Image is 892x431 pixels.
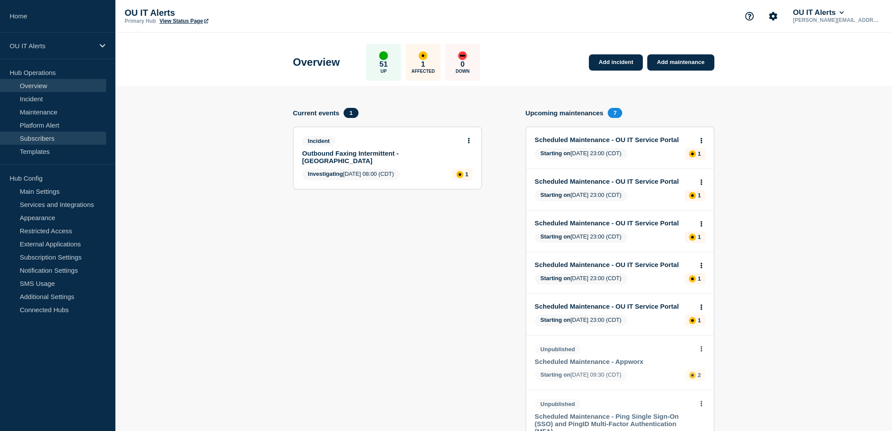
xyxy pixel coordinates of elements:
[589,54,643,71] a: Add incident
[125,8,300,18] p: OU IT Alerts
[541,150,571,157] span: Starting on
[379,51,388,60] div: up
[526,109,604,117] h4: Upcoming maintenances
[419,51,427,60] div: affected
[308,171,343,177] span: Investigating
[698,275,701,282] p: 1
[791,8,845,17] button: OU IT Alerts
[535,190,627,201] span: [DATE] 23:00 (CDT)
[125,18,156,24] p: Primary Hub
[647,54,714,71] a: Add maintenance
[698,372,701,378] p: 2
[380,60,388,69] p: 51
[541,192,571,198] span: Starting on
[10,42,94,50] p: OU IT Alerts
[689,275,696,282] div: affected
[461,60,465,69] p: 0
[689,192,696,199] div: affected
[541,317,571,323] span: Starting on
[764,7,782,25] button: Account settings
[421,60,425,69] p: 1
[698,192,701,199] p: 1
[159,18,208,24] a: View Status Page
[535,148,627,160] span: [DATE] 23:00 (CDT)
[541,233,571,240] span: Starting on
[689,234,696,241] div: affected
[535,358,693,365] a: Scheduled Maintenance - Appworx
[293,56,340,68] h1: Overview
[535,303,693,310] a: Scheduled Maintenance - OU IT Service Portal
[302,150,461,164] a: Outbound Faxing Intermittent - [GEOGRAPHIC_DATA]
[535,399,581,409] span: Unpublished
[698,150,701,157] p: 1
[458,51,467,60] div: down
[465,171,468,178] p: 1
[698,234,701,240] p: 1
[535,344,581,354] span: Unpublished
[535,315,627,326] span: [DATE] 23:00 (CDT)
[455,69,469,74] p: Down
[535,232,627,243] span: [DATE] 23:00 (CDT)
[535,136,693,143] a: Scheduled Maintenance - OU IT Service Portal
[689,317,696,324] div: affected
[535,219,693,227] a: Scheduled Maintenance - OU IT Service Portal
[740,7,759,25] button: Support
[541,275,571,281] span: Starting on
[380,69,387,74] p: Up
[456,171,463,178] div: affected
[698,317,701,324] p: 1
[791,17,882,23] p: [PERSON_NAME][EMAIL_ADDRESS][DOMAIN_NAME]
[535,261,693,268] a: Scheduled Maintenance - OU IT Service Portal
[293,109,340,117] h4: Current events
[302,136,336,146] span: Incident
[689,372,696,379] div: affected
[541,371,571,378] span: Starting on
[535,273,627,285] span: [DATE] 23:00 (CDT)
[344,108,358,118] span: 1
[689,150,696,157] div: affected
[608,108,622,118] span: 7
[412,69,435,74] p: Affected
[302,169,400,180] span: [DATE] 08:00 (CDT)
[535,370,627,381] span: [DATE] 09:30 (CDT)
[535,178,693,185] a: Scheduled Maintenance - OU IT Service Portal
